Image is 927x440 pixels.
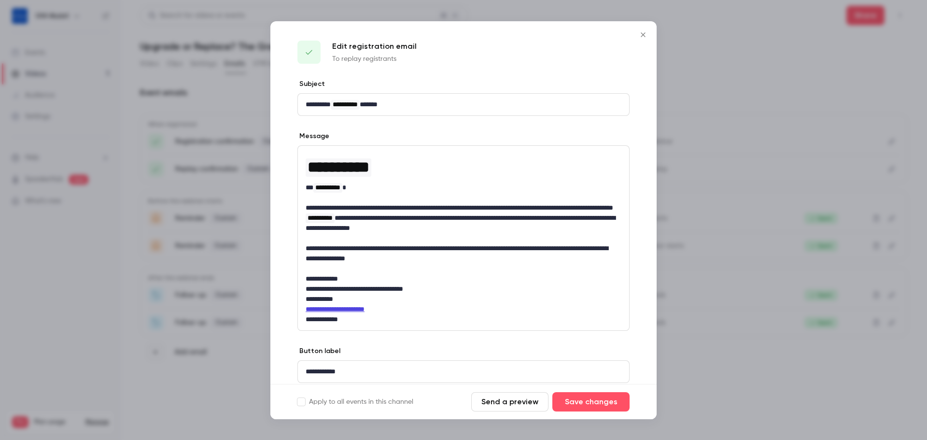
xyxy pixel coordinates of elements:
[297,131,329,141] label: Message
[297,397,413,407] label: Apply to all events in this channel
[298,361,629,383] div: editor
[298,94,629,115] div: editor
[298,146,629,330] div: editor
[552,392,630,412] button: Save changes
[633,25,653,44] button: Close
[297,346,340,356] label: Button label
[332,41,417,52] p: Edit registration email
[297,79,325,89] label: Subject
[471,392,548,412] button: Send a preview
[332,54,417,64] p: To replay registrants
